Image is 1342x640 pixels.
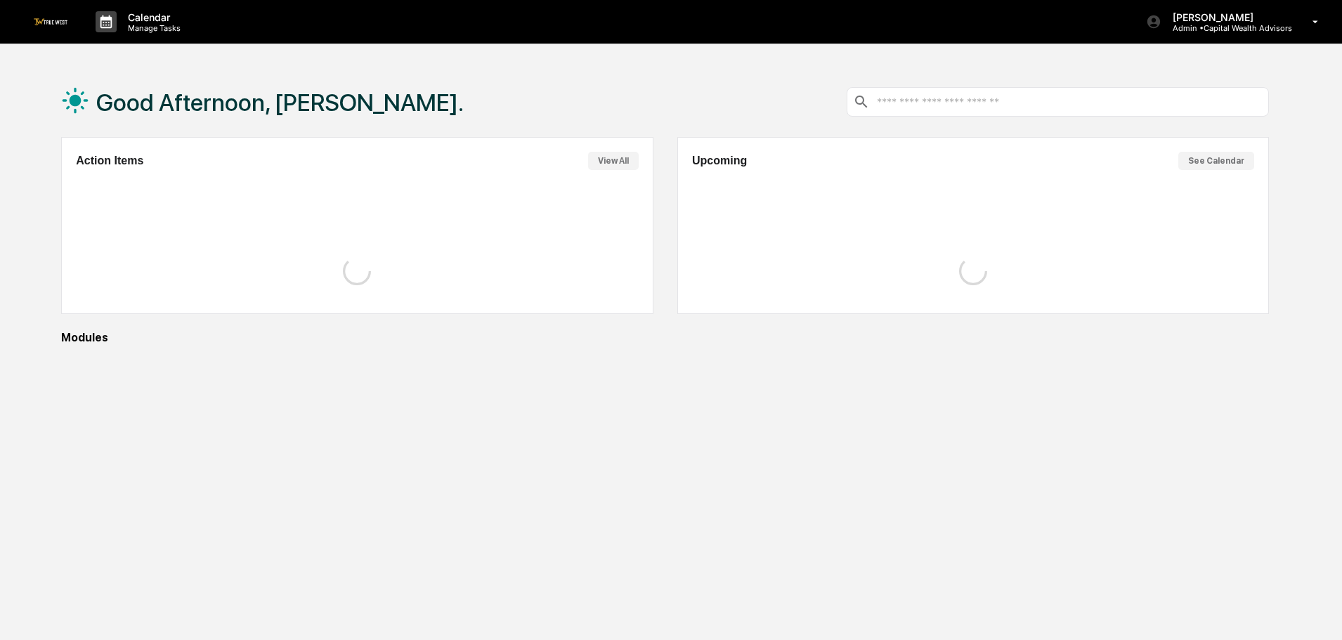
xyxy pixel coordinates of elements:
h2: Action Items [76,155,143,167]
h1: Good Afternoon, [PERSON_NAME]. [96,89,464,117]
p: Admin • Capital Wealth Advisors [1161,23,1292,33]
h2: Upcoming [692,155,747,167]
img: logo [34,18,67,25]
p: Calendar [117,11,188,23]
p: Manage Tasks [117,23,188,33]
div: Modules [61,331,1269,344]
button: View All [588,152,639,170]
p: [PERSON_NAME] [1161,11,1292,23]
button: See Calendar [1178,152,1254,170]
